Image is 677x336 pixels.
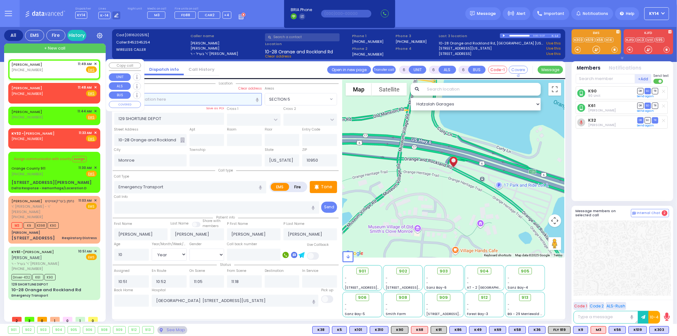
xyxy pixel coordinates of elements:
span: FD88 [181,12,190,17]
label: Street Address [114,127,139,132]
div: 903 [37,326,50,333]
button: +Add [635,74,652,84]
span: ✕ [94,249,97,254]
span: - [467,276,469,280]
img: comment-alt.png [633,212,636,215]
div: BLS [370,326,388,334]
span: TR [652,88,658,94]
label: Last Name [170,221,189,226]
div: 0:37 [540,32,546,39]
span: - [345,280,347,285]
span: 10-28 Orange and Rockland Rd [265,49,333,54]
span: KY61 - [11,249,23,254]
label: [PERSON_NAME] [190,41,263,46]
span: DR [637,88,644,94]
span: K90 [48,222,59,229]
span: Help [626,11,634,17]
label: First Name [114,221,132,226]
a: Open in new page [327,66,371,74]
span: Driver-K32 [11,274,31,280]
button: Transfer call [373,66,396,74]
button: Code-1 [488,66,507,74]
span: TR [652,103,658,109]
span: EMS [86,203,97,209]
button: Show street map [346,83,372,96]
a: Dispatch info [144,66,184,72]
a: K32 [588,118,596,123]
div: ALS [411,326,428,334]
label: Night unit [128,7,142,11]
label: WIRELESS CALLER [116,47,189,52]
label: City [114,147,121,152]
span: SO [645,117,651,123]
span: ✕ [94,61,97,67]
div: 909 [113,326,125,333]
label: Back Home [114,288,133,293]
button: Show satellite imagery [372,83,407,96]
u: EMS [88,137,95,141]
span: - [386,307,388,312]
label: Areas [265,86,274,91]
label: Caller name [190,33,263,39]
div: BLS [332,326,347,334]
label: Turn off text [654,78,664,84]
label: [PHONE_NUMBER] [352,39,383,44]
div: [PERSON_NAME] [11,230,40,235]
button: UNIT [109,73,131,81]
label: EMS [572,31,621,36]
span: - [508,302,510,307]
span: Phone 2 [352,46,393,51]
input: Search location [423,83,541,96]
span: - [467,302,469,307]
a: Use this [546,51,561,57]
div: BLS [449,326,467,334]
span: Notifications [583,11,608,17]
span: Patient info [213,215,238,220]
span: DR [637,103,644,109]
u: EMS [88,115,95,120]
a: Use this [546,41,561,46]
span: 8452345254 [128,40,150,45]
span: - [345,276,347,280]
span: Important [544,11,564,17]
div: ALS [591,326,606,334]
a: Util [646,37,654,42]
span: Location [216,81,236,86]
span: Moses Witriol [588,123,616,127]
span: 11:49 AM [78,62,92,66]
div: 129 SHORTLINE DEPOT [11,282,48,287]
span: K-14 [98,12,110,19]
label: P First Name [227,221,248,226]
button: Map camera controls [548,214,561,227]
span: - [386,280,388,285]
div: Fire [46,30,65,41]
span: ✕ [94,130,97,136]
u: EMS [88,68,95,72]
div: BLS [528,326,546,334]
label: Save as POI [206,106,224,111]
span: 903 [440,268,448,274]
span: members [202,224,219,228]
img: Logo [25,10,67,17]
label: P Last Name [283,221,304,226]
button: Send [321,202,337,213]
span: Internal Chat [637,211,660,215]
span: 11:03 AM [79,198,92,203]
label: [PERSON_NAME] [190,46,263,51]
label: [PHONE_NUMBER] [395,39,427,44]
label: ר' בערל - ר' [PERSON_NAME] [190,51,263,57]
div: BLS [649,326,669,334]
div: Year/Month/Week/Day [152,242,187,247]
span: Phone 3 [395,33,437,39]
span: M3 [11,222,23,229]
button: Covered [509,66,528,74]
span: Sanz Bay-4 [508,285,528,290]
span: KY14 [649,11,659,17]
span: AT - 2 [GEOGRAPHIC_DATA] [467,285,514,290]
span: + New call [44,45,65,51]
span: KY32 - [11,131,24,136]
div: BLS [469,326,487,334]
a: History [67,30,86,41]
div: Delta Response - Hemorrhage/Laceration D [11,186,87,191]
input: Search hospital [152,295,318,307]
